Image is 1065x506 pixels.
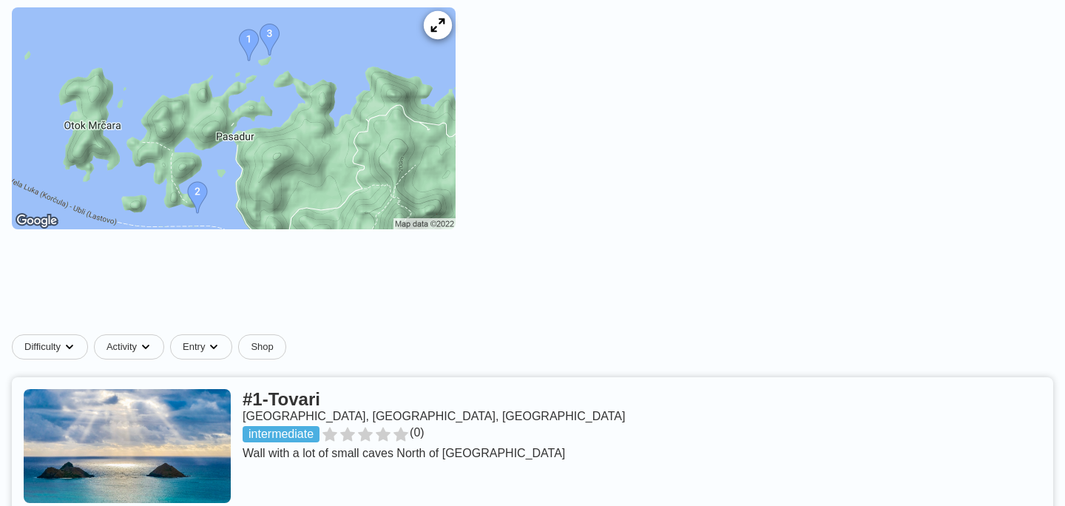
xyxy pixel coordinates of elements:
[208,341,220,353] img: dropdown caret
[140,341,152,353] img: dropdown caret
[94,334,170,360] button: Activitydropdown caret
[64,341,75,353] img: dropdown caret
[170,334,238,360] button: Entrydropdown caret
[183,341,205,353] span: Entry
[12,7,456,229] img: Pasadur dive site map
[106,341,137,353] span: Activity
[24,341,61,353] span: Difficulty
[12,334,94,360] button: Difficultydropdown caret
[238,334,285,360] a: Shop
